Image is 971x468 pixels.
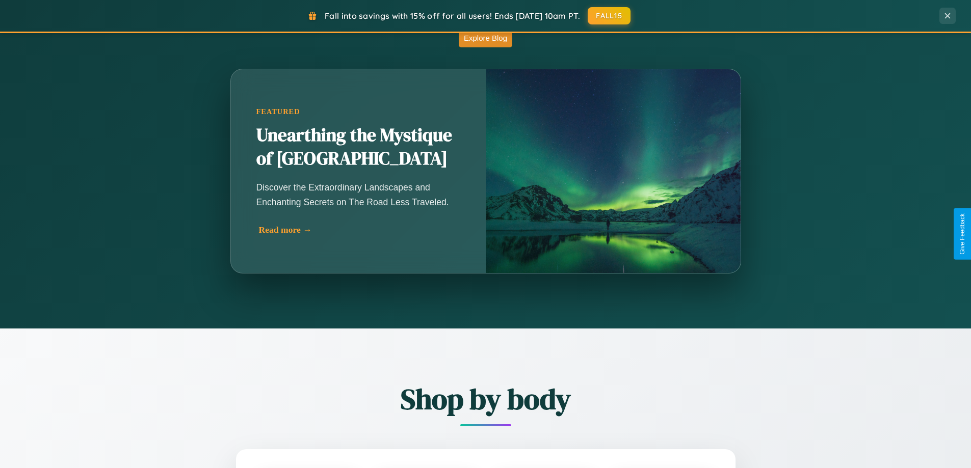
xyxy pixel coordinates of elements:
[180,379,792,419] h2: Shop by body
[256,180,460,209] p: Discover the Extraordinary Landscapes and Enchanting Secrets on The Road Less Traveled.
[259,225,463,235] div: Read more →
[459,29,512,47] button: Explore Blog
[588,7,631,24] button: FALL15
[959,213,966,255] div: Give Feedback
[256,124,460,171] h2: Unearthing the Mystique of [GEOGRAPHIC_DATA]
[256,107,460,116] div: Featured
[325,11,580,21] span: Fall into savings with 15% off for all users! Ends [DATE] 10am PT.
